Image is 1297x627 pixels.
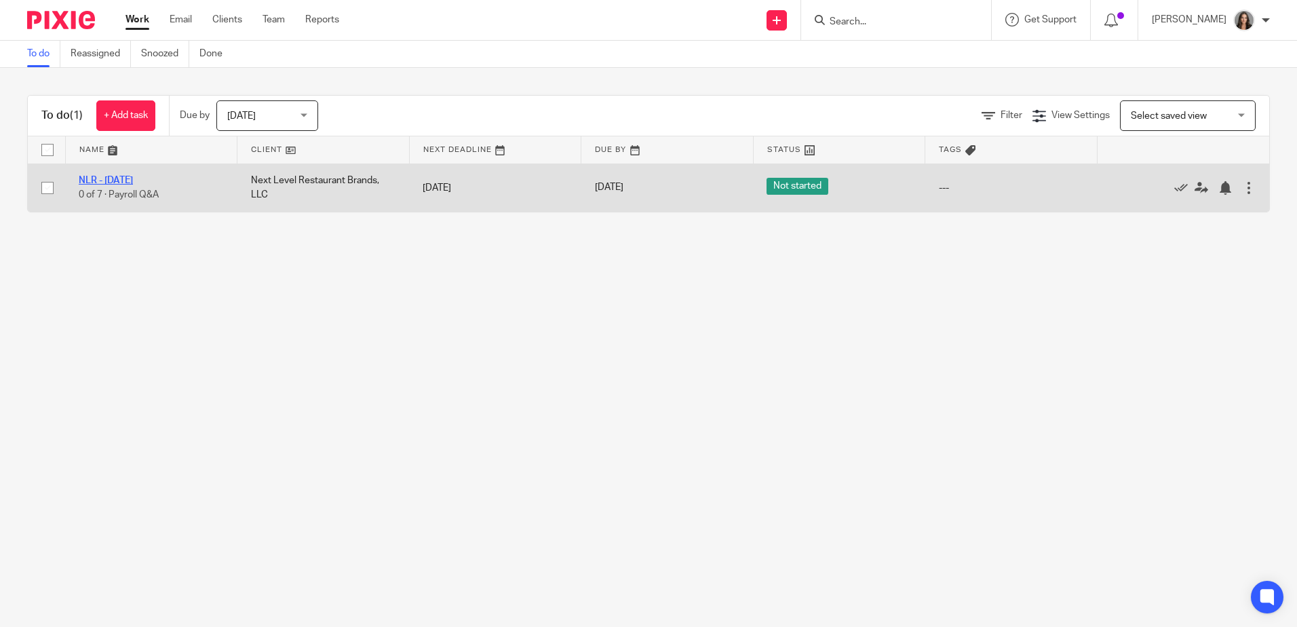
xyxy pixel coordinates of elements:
[1174,181,1195,195] a: Mark as done
[828,16,950,28] input: Search
[199,41,233,67] a: Done
[409,164,581,212] td: [DATE]
[125,13,149,26] a: Work
[141,41,189,67] a: Snoozed
[70,110,83,121] span: (1)
[212,13,242,26] a: Clients
[939,146,962,153] span: Tags
[180,109,210,122] p: Due by
[79,190,159,199] span: 0 of 7 · Payroll Q&A
[1024,15,1077,24] span: Get Support
[1051,111,1110,120] span: View Settings
[79,176,133,185] a: NLR - [DATE]
[27,11,95,29] img: Pixie
[41,109,83,123] h1: To do
[939,181,1084,195] div: ---
[237,164,410,212] td: Next Level Restaurant Brands, LLC
[1152,13,1226,26] p: [PERSON_NAME]
[170,13,192,26] a: Email
[1001,111,1022,120] span: Filter
[96,100,155,131] a: + Add task
[227,111,256,121] span: [DATE]
[263,13,285,26] a: Team
[595,183,623,193] span: [DATE]
[71,41,131,67] a: Reassigned
[767,178,828,195] span: Not started
[27,41,60,67] a: To do
[305,13,339,26] a: Reports
[1131,111,1207,121] span: Select saved view
[1233,9,1255,31] img: headshot%20-%20work.jpg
